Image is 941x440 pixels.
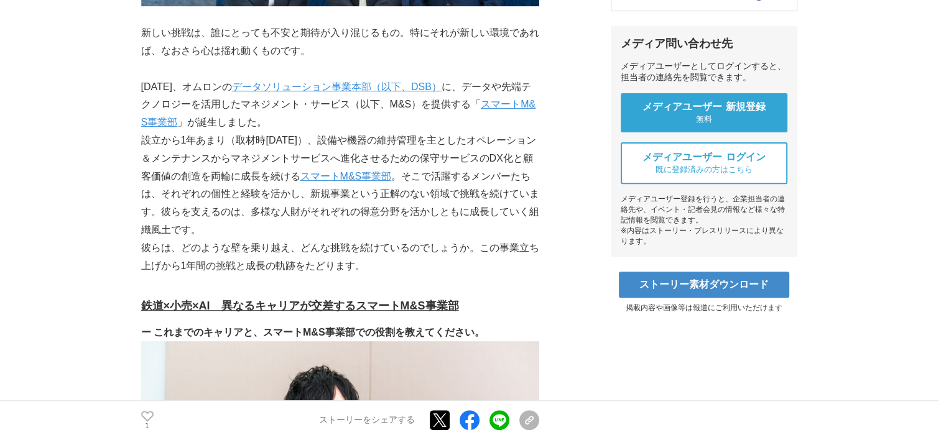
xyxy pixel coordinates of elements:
[141,327,484,337] strong: ー これまでのキャリアと、スマートM&S事業部での役割を教えてください。
[300,171,392,181] a: スマートM&S事業部
[619,272,789,298] a: ストーリー素材ダウンロード
[141,132,539,239] p: 設立から1年あまり（取材時[DATE]）、設備や機器の維持管理を主としたオペレーション＆メンテナンスからマネジメントサービスへ進化させるための保守サービスのDX化と顧客価値の創造を両輪に成長を続...
[621,36,787,51] div: メディア問い合わせ先
[696,114,712,125] span: 無料
[621,194,787,247] div: メディアユーザー登録を行うと、企業担当者の連絡先や、イベント・記者会見の情報など様々な特記情報を閲覧できます。 ※内容はストーリー・プレスリリースにより異なります。
[642,151,766,164] span: メディアユーザー ログイン
[232,81,442,92] a: データソリューション事業本部（以下、DSB）
[642,101,766,114] span: メディアユーザー 新規登録
[319,415,415,426] p: ストーリーをシェアする
[141,78,539,132] p: [DATE]、オムロンの に、データや先端テクノロジーを活用したマネジメント・サービス（以下、M&S）を提供する「 」が誕生しました。
[141,300,459,312] u: 鉄道×小売×AI 異なるキャリアが交差するスマートM&S事業部
[656,164,753,175] span: 既に登録済みの方はこちら
[621,93,787,132] a: メディアユーザー 新規登録 無料
[141,423,154,429] p: 1
[621,142,787,184] a: メディアユーザー ログイン 既に登録済みの方はこちら
[611,303,797,313] p: 掲載内容や画像等は報道にご利用いただけます
[621,61,787,83] div: メディアユーザーとしてログインすると、担当者の連絡先を閲覧できます。
[141,24,539,60] p: 新しい挑戦は、誰にとっても不安と期待が入り混じるもの。特にそれが新しい環境であれば、なおさら心は揺れ動くものです。
[141,239,539,275] p: 彼らは、どのような壁を乗り越え、どんな挑戦を続けているのでしょうか。この事業立ち上げから1年間の挑戦と成長の軌跡をたどります。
